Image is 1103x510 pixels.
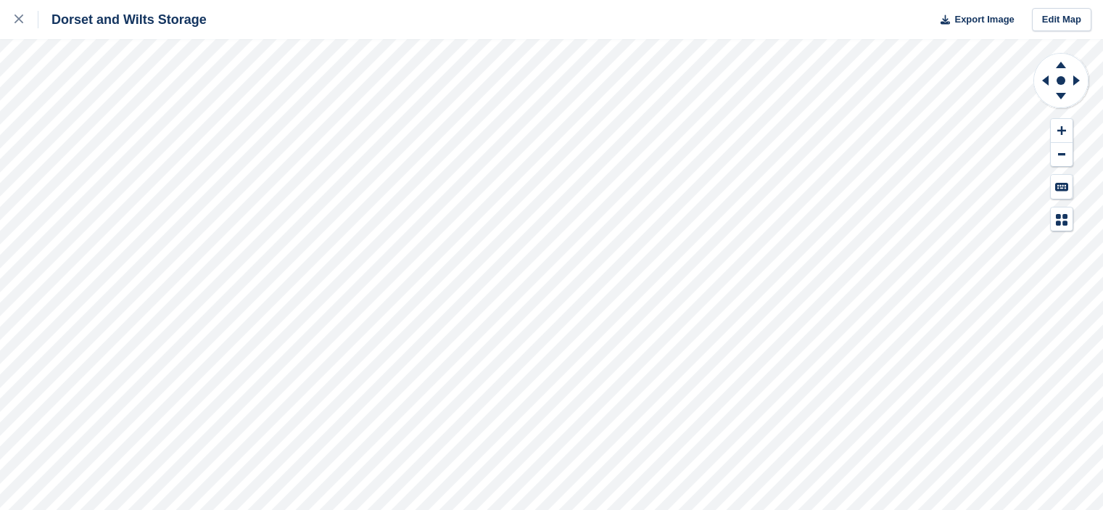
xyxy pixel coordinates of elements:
button: Zoom In [1051,119,1073,143]
div: Dorset and Wilts Storage [38,11,207,28]
button: Zoom Out [1051,143,1073,167]
a: Edit Map [1032,8,1091,32]
button: Export Image [932,8,1015,32]
button: Keyboard Shortcuts [1051,175,1073,199]
span: Export Image [954,12,1014,27]
button: Map Legend [1051,207,1073,231]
